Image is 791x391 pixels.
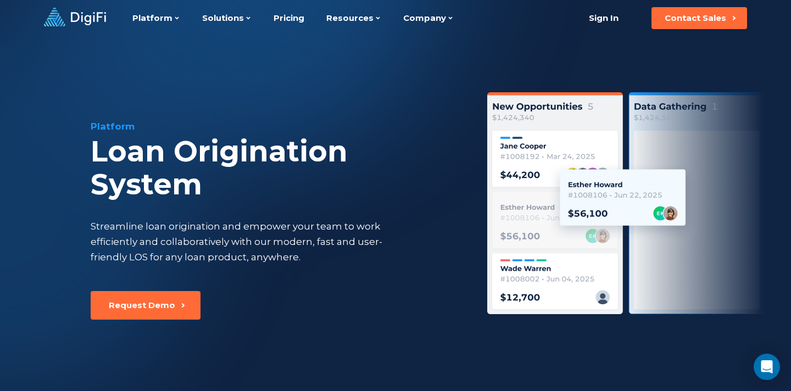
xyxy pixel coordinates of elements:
div: Open Intercom Messenger [754,354,780,380]
div: Platform [91,120,460,133]
button: Request Demo [91,291,200,320]
div: Streamline loan origination and empower your team to work efficiently and collaboratively with ou... [91,219,403,265]
div: Request Demo [109,300,175,311]
div: Contact Sales [665,13,726,24]
div: Loan Origination System [91,135,460,201]
a: Sign In [575,7,632,29]
button: Contact Sales [651,7,747,29]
